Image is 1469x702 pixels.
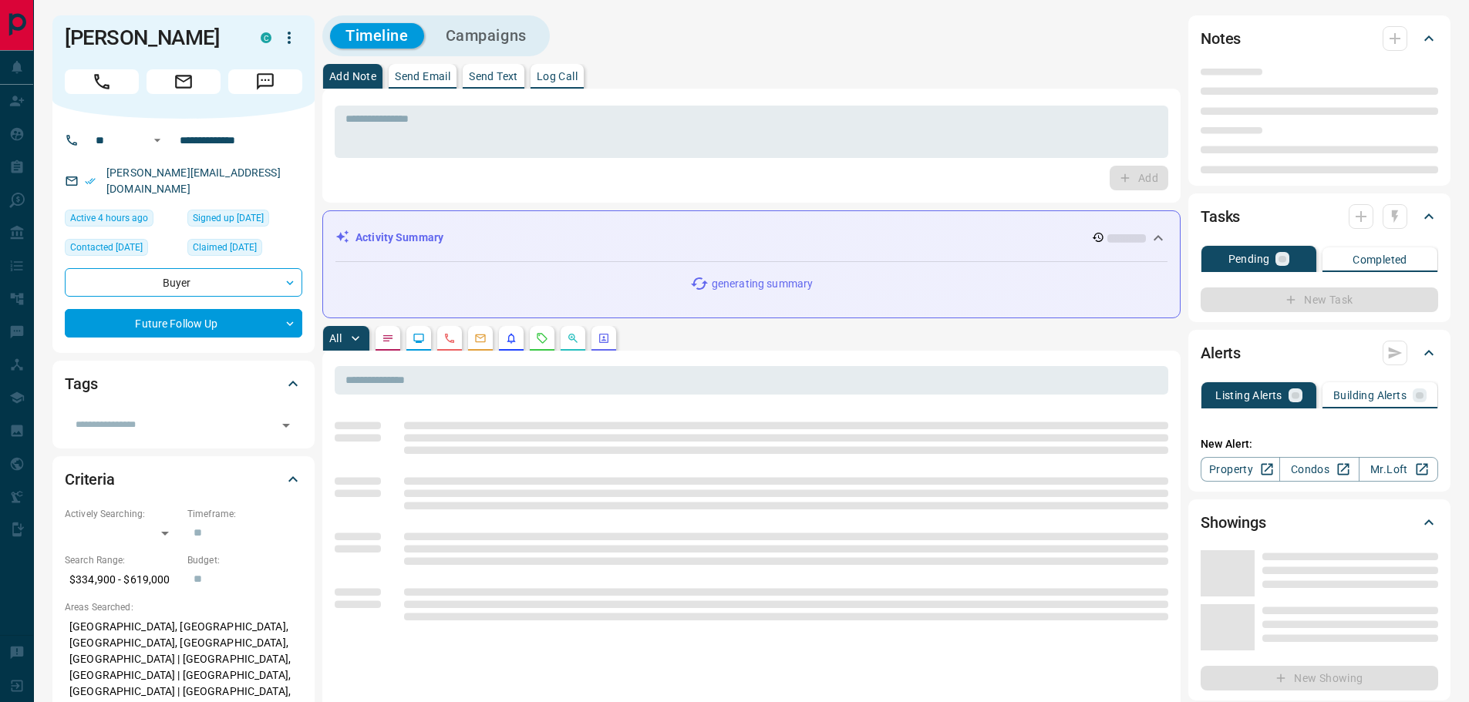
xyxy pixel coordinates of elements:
[147,69,221,94] span: Email
[1201,204,1240,229] h2: Tasks
[537,71,578,82] p: Log Call
[65,210,180,231] div: Wed Oct 15 2025
[1201,334,1438,371] div: Alerts
[65,600,302,614] p: Areas Searched:
[65,239,180,260] div: Thu Oct 02 2025
[567,332,579,344] svg: Opportunities
[598,332,610,344] svg: Agent Actions
[536,332,548,344] svg: Requests
[65,567,180,593] p: $334,900 - $619,000
[261,32,271,43] div: condos.ca
[1201,510,1266,535] h2: Showings
[1201,26,1241,51] h2: Notes
[329,333,342,344] p: All
[335,223,1167,252] div: Activity Summary
[474,332,487,344] svg: Emails
[1201,457,1280,482] a: Property
[70,210,148,226] span: Active 4 hours ago
[85,176,96,186] svg: Email Verified
[330,23,424,49] button: Timeline
[228,69,302,94] span: Message
[382,332,394,344] svg: Notes
[1201,504,1438,541] div: Showings
[65,25,238,50] h1: [PERSON_NAME]
[65,365,302,402] div: Tags
[355,230,443,246] p: Activity Summary
[65,69,139,94] span: Call
[193,240,257,255] span: Claimed [DATE]
[65,461,302,498] div: Criteria
[1215,390,1282,401] p: Listing Alerts
[148,131,167,149] button: Open
[329,71,376,82] p: Add Note
[712,276,813,292] p: generating summary
[106,166,281,195] a: [PERSON_NAME][EMAIL_ADDRESS][DOMAIN_NAME]
[65,309,302,338] div: Future Follow Up
[1353,254,1407,265] p: Completed
[469,71,518,82] p: Send Text
[65,371,97,396] h2: Tags
[65,553,180,567] p: Search Range:
[65,467,115,492] h2: Criteria
[187,553,302,567] p: Budget:
[1279,457,1359,482] a: Condos
[1333,390,1407,401] p: Building Alerts
[1201,436,1438,452] p: New Alert:
[187,239,302,260] div: Tue Sep 30 2025
[1201,341,1241,365] h2: Alerts
[187,507,302,521] p: Timeframe:
[395,71,450,82] p: Send Email
[1228,254,1270,264] p: Pending
[1201,198,1438,235] div: Tasks
[443,332,456,344] svg: Calls
[70,240,143,255] span: Contacted [DATE]
[65,268,302,297] div: Buyer
[65,507,180,521] p: Actively Searching:
[413,332,425,344] svg: Lead Browsing Activity
[505,332,517,344] svg: Listing Alerts
[275,415,297,436] button: Open
[1359,457,1438,482] a: Mr.Loft
[1201,20,1438,57] div: Notes
[430,23,542,49] button: Campaigns
[193,210,264,226] span: Signed up [DATE]
[187,210,302,231] div: Mon May 10 2021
